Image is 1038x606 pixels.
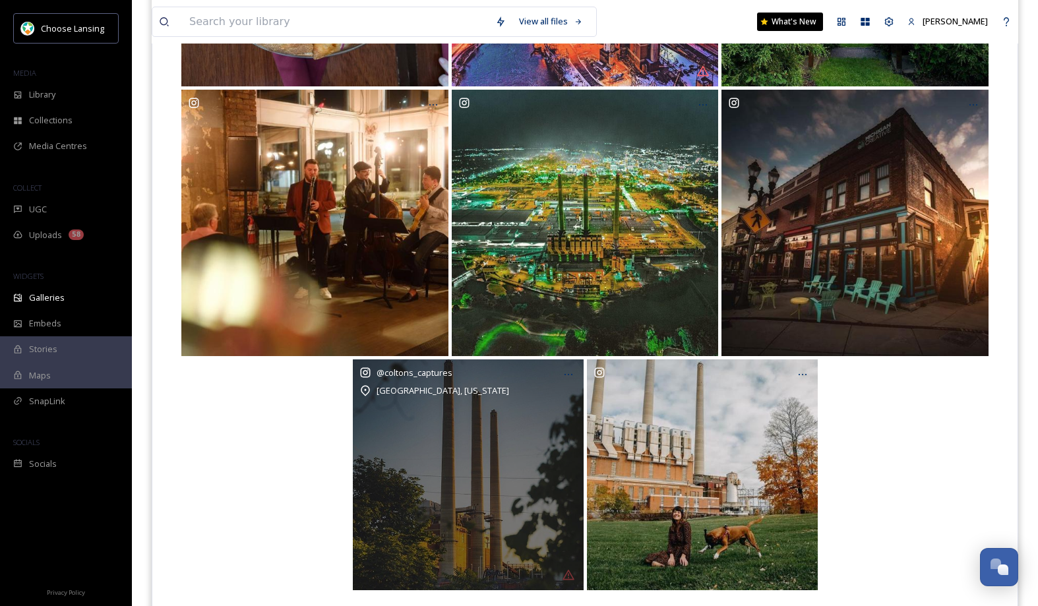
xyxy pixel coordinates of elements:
button: Open Chat [980,548,1018,586]
span: COLLECT [13,183,42,193]
span: [PERSON_NAME] [923,15,988,27]
span: Choose Lansing [41,22,104,34]
a: What up #reotownlansing #lansing #michiganphotographer #michiganartist #djiglobal #djimichigan #d... [450,90,720,357]
span: Maps [29,369,51,382]
span: UGC [29,203,47,216]
span: Collections [29,114,73,127]
input: Search your library [183,7,489,36]
span: SnapLink [29,395,65,408]
span: Uploads [29,229,62,241]
span: Media Centres [29,140,87,152]
span: Privacy Policy [47,588,85,597]
a: [PERSON_NAME] [901,9,994,34]
span: [GEOGRAPHIC_DATA], [US_STATE] [377,384,509,396]
span: Embeds [29,317,61,330]
div: 58 [69,229,84,240]
span: MEDIA [13,68,36,78]
span: Stories [29,343,57,355]
span: SOCIALS [13,437,40,447]
span: Socials [29,458,57,470]
a: Here at saddlebackbbq we are excited to be a part of such an amazing REO Town community with some... [720,90,991,357]
span: Library [29,88,55,101]
a: Last night we got a chance to get back to our roots in reotownlansing . We are so grateful for th... [179,90,450,357]
span: @ coltons_captures [377,367,452,379]
a: @coltons_captures[GEOGRAPHIC_DATA], [US_STATE]Stop tripping', I'm tripping' off the power [351,359,585,590]
a: View all files [512,9,590,34]
a: Privacy Policy [47,584,85,599]
span: Galleries [29,291,65,304]
img: logo.jpeg [21,22,34,35]
a: Happy Friday! What REO spots are you going to hit this weekend ? 📷 jenniferaberggren [585,359,819,590]
span: WIDGETS [13,271,44,281]
a: What's New [757,13,823,31]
